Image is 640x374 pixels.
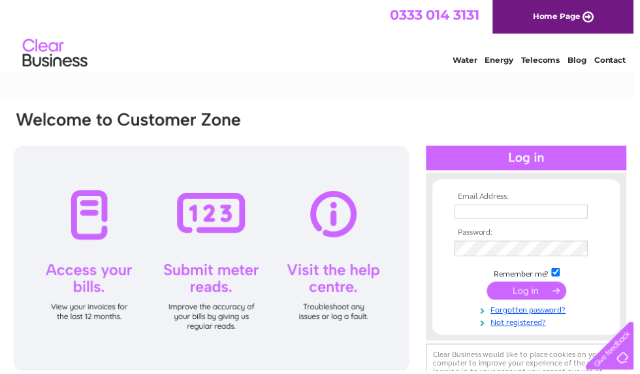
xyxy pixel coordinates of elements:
a: Not registered? [459,318,607,331]
input: Submit [492,284,572,303]
a: Contact [600,56,632,65]
td: Remember me? [456,269,607,282]
th: Email Address: [456,194,607,203]
th: Password: [456,231,607,240]
a: Blog [573,56,592,65]
a: Forgotten password? [459,306,607,318]
a: Water [457,56,482,65]
a: Telecoms [526,56,566,65]
a: 0333 014 3131 [394,7,484,23]
div: Clear Business is a trading name of Verastar Limited (registered in [GEOGRAPHIC_DATA] No. 3667643... [12,7,630,63]
img: logo.png [22,34,89,74]
a: Energy [490,56,519,65]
